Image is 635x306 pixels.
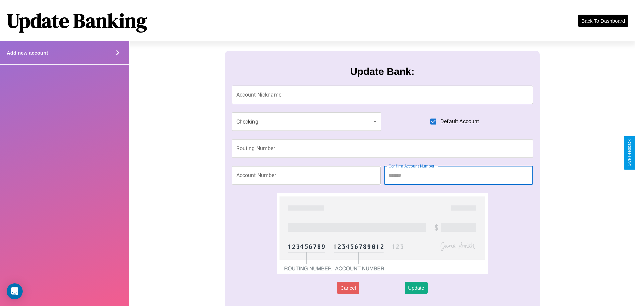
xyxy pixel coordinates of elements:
[389,163,434,169] label: Confirm Account Number
[7,7,147,34] h1: Update Banking
[350,66,414,77] h3: Update Bank:
[405,282,427,294] button: Update
[232,112,382,131] div: Checking
[440,118,479,126] span: Default Account
[277,193,488,274] img: check
[578,15,628,27] button: Back To Dashboard
[7,50,48,56] h4: Add new account
[627,140,632,166] div: Give Feedback
[7,283,23,299] div: Open Intercom Messenger
[337,282,359,294] button: Cancel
